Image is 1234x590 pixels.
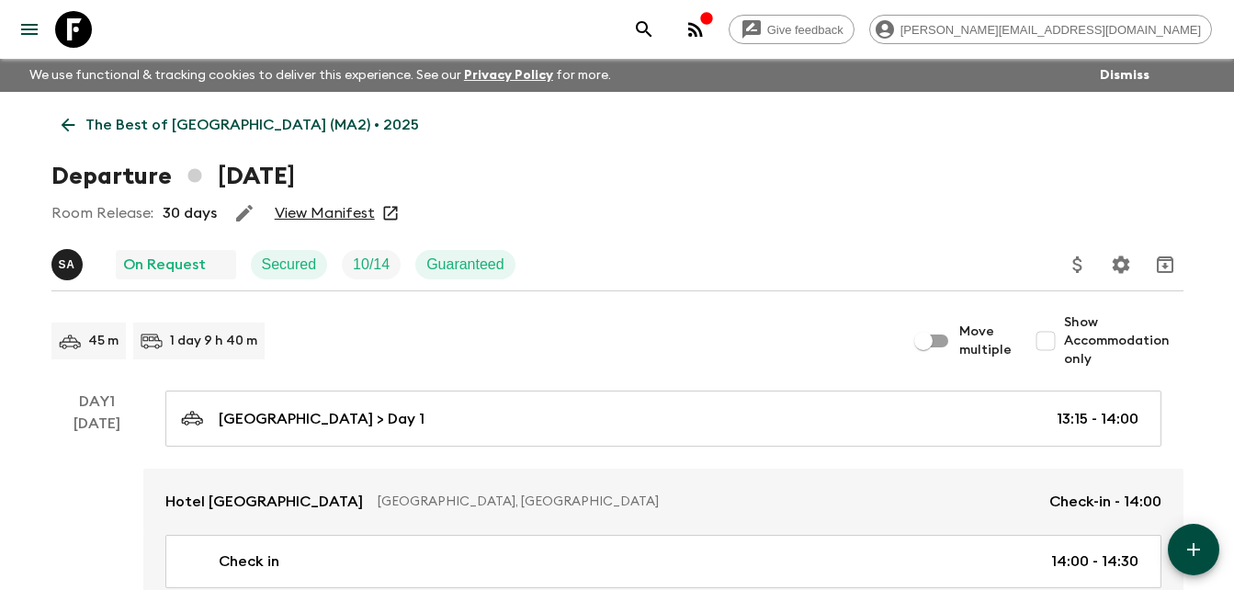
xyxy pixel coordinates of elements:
h1: Departure [DATE] [51,158,295,195]
p: Day 1 [51,391,143,413]
button: SA [51,249,86,280]
p: 10 / 14 [353,254,390,276]
p: The Best of [GEOGRAPHIC_DATA] (MA2) • 2025 [85,114,419,136]
span: Move multiple [959,323,1013,359]
p: Hotel [GEOGRAPHIC_DATA] [165,491,363,513]
a: [GEOGRAPHIC_DATA] > Day 113:15 - 14:00 [165,391,1161,447]
div: Secured [251,250,328,279]
p: Check in [219,550,279,573]
p: 14:00 - 14:30 [1051,550,1138,573]
span: Give feedback [757,23,854,37]
span: Show Accommodation only [1064,313,1183,369]
a: The Best of [GEOGRAPHIC_DATA] (MA2) • 2025 [51,107,429,143]
a: View Manifest [275,204,375,222]
div: Trip Fill [342,250,401,279]
p: Secured [262,254,317,276]
p: 30 days [163,202,217,224]
p: On Request [123,254,206,276]
p: We use functional & tracking cookies to deliver this experience. See our for more. [22,59,618,92]
p: Check-in - 14:00 [1049,491,1161,513]
div: [PERSON_NAME][EMAIL_ADDRESS][DOMAIN_NAME] [869,15,1212,44]
p: [GEOGRAPHIC_DATA], [GEOGRAPHIC_DATA] [378,493,1035,511]
p: 45 m [88,332,119,350]
p: Room Release: [51,202,153,224]
button: search adventures [626,11,662,48]
p: 13:15 - 14:00 [1057,408,1138,430]
span: Samir Achahri [51,255,86,269]
button: Dismiss [1095,62,1154,88]
p: S A [59,257,75,272]
span: [PERSON_NAME][EMAIL_ADDRESS][DOMAIN_NAME] [890,23,1211,37]
button: Settings [1103,246,1139,283]
a: Hotel [GEOGRAPHIC_DATA][GEOGRAPHIC_DATA], [GEOGRAPHIC_DATA]Check-in - 14:00 [143,469,1183,535]
button: Archive (Completed, Cancelled or Unsynced Departures only) [1147,246,1183,283]
a: Give feedback [729,15,855,44]
button: menu [11,11,48,48]
p: [GEOGRAPHIC_DATA] > Day 1 [219,408,425,430]
a: Check in14:00 - 14:30 [165,535,1161,588]
p: 1 day 9 h 40 m [170,332,257,350]
p: Guaranteed [426,254,504,276]
a: Privacy Policy [464,69,553,82]
button: Update Price, Early Bird Discount and Costs [1059,246,1096,283]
